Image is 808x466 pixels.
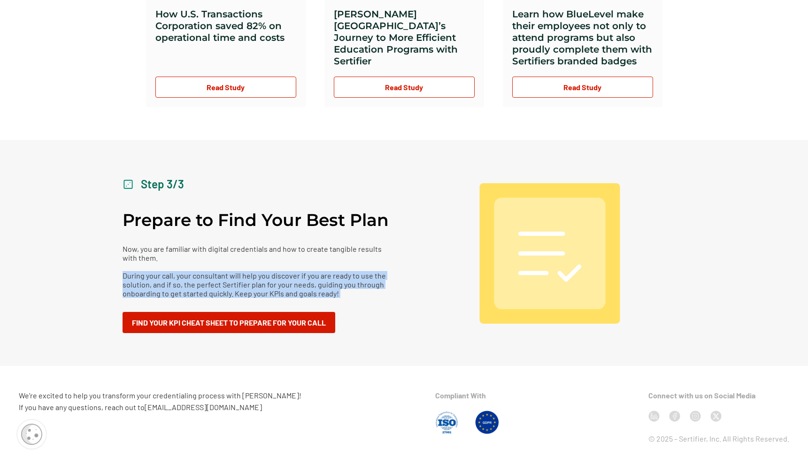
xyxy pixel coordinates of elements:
img: Dice 3 [123,179,134,190]
iframe: Chat Widget [761,421,808,466]
a: [EMAIL_ADDRESS][DOMAIN_NAME] [145,403,262,412]
img: Prepare to Find Your Best Plan [479,183,620,324]
img: LinkedIn [648,411,660,422]
p: We’re excited to help you transform your credentialing process with [PERSON_NAME]! If you have an... [19,389,301,413]
img: GDPR Compliant [475,411,499,434]
h2: How U.S. Transactions Corporation saved 82% on operational time and costs [155,8,296,44]
p: Connect with us on Social Media [648,389,755,401]
h2: Prepare to Find Your Best Plan [123,210,389,230]
a: Read Study [334,77,475,98]
img: X [710,411,722,422]
img: Cookie Popup Icon [21,424,42,445]
a: Read Study [512,77,653,98]
p: Step 3/3 [141,173,184,195]
h2: [PERSON_NAME][GEOGRAPHIC_DATA]’s Journey to More Efficient Education Programs with Sertifier [334,8,475,67]
img: Instagram [690,411,701,422]
p: Compliant With [435,389,486,401]
p: © 2025 – Sertifier, Inc. All Rights Reserved. [648,433,789,444]
a: Read Study [155,77,296,98]
img: Facebook [669,411,680,422]
h2: Learn how BlueLevel make their employees not only to attend programs but also proudly complete th... [512,8,653,67]
p: Now, you are familiar with digital credentials and how to create tangible results with them. Duri... [123,244,395,298]
img: ISO Compliant [435,411,459,434]
a: Find Your KPI Cheat Sheet to Prepare for Your Call [123,312,335,333]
